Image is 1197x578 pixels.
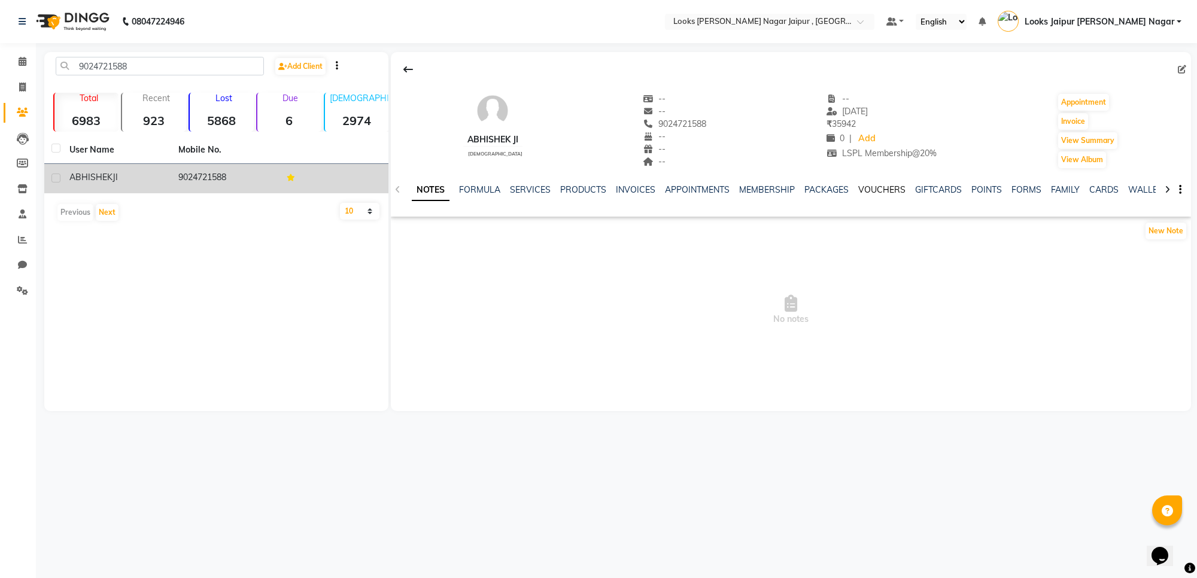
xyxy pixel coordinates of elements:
button: View Summary [1058,132,1117,149]
span: No notes [391,250,1191,370]
th: Mobile No. [171,136,280,164]
span: ABHISHEK [69,172,113,182]
b: 08047224946 [132,5,184,38]
strong: 5868 [190,113,254,128]
input: Search by Name/Mobile/Email/Code [56,57,264,75]
p: Recent [127,93,186,104]
span: 35942 [827,118,856,129]
span: -- [643,131,666,142]
span: -- [643,156,666,167]
a: Add Client [275,58,326,75]
span: -- [827,93,849,104]
span: -- [643,93,666,104]
span: JI [113,172,118,182]
div: Back to Client [396,58,421,81]
span: 9024721588 [643,118,706,129]
img: avatar [475,93,511,129]
a: MEMBERSHIP [739,184,795,195]
a: PACKAGES [804,184,849,195]
span: -- [643,144,666,154]
td: 9024721588 [171,164,280,193]
button: View Album [1058,151,1106,168]
p: Due [260,93,321,104]
p: [DEMOGRAPHIC_DATA] [330,93,389,104]
a: WALLET [1128,184,1162,195]
iframe: chat widget [1147,530,1185,566]
a: POINTS [971,184,1002,195]
a: NOTES [412,180,449,201]
a: VOUCHERS [858,184,906,195]
button: Next [96,204,119,221]
a: CARDS [1089,184,1119,195]
button: Appointment [1058,94,1109,111]
a: GIFTCARDS [915,184,962,195]
p: Lost [195,93,254,104]
span: [DEMOGRAPHIC_DATA] [468,151,522,157]
strong: 6983 [54,113,119,128]
img: Looks Jaipur Malviya Nagar [998,11,1019,32]
p: Total [59,93,119,104]
strong: 2974 [325,113,389,128]
img: logo [31,5,113,38]
a: SERVICES [510,184,551,195]
button: New Note [1146,223,1186,239]
a: Add [856,130,877,147]
span: -- [643,106,666,117]
span: | [849,132,852,145]
a: APPOINTMENTS [665,184,730,195]
span: LSPL Membership@20% [827,148,937,159]
a: PRODUCTS [560,184,606,195]
span: [DATE] [827,106,868,117]
span: ₹ [827,118,832,129]
div: ABHISHEK JI [463,133,522,146]
a: FAMILY [1051,184,1080,195]
a: INVOICES [616,184,655,195]
span: Looks Jaipur [PERSON_NAME] Nagar [1025,16,1174,28]
span: 0 [827,133,844,144]
strong: 923 [122,113,186,128]
strong: 6 [257,113,321,128]
a: FORMS [1011,184,1041,195]
th: User Name [62,136,171,164]
button: Invoice [1058,113,1088,130]
a: FORMULA [459,184,500,195]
